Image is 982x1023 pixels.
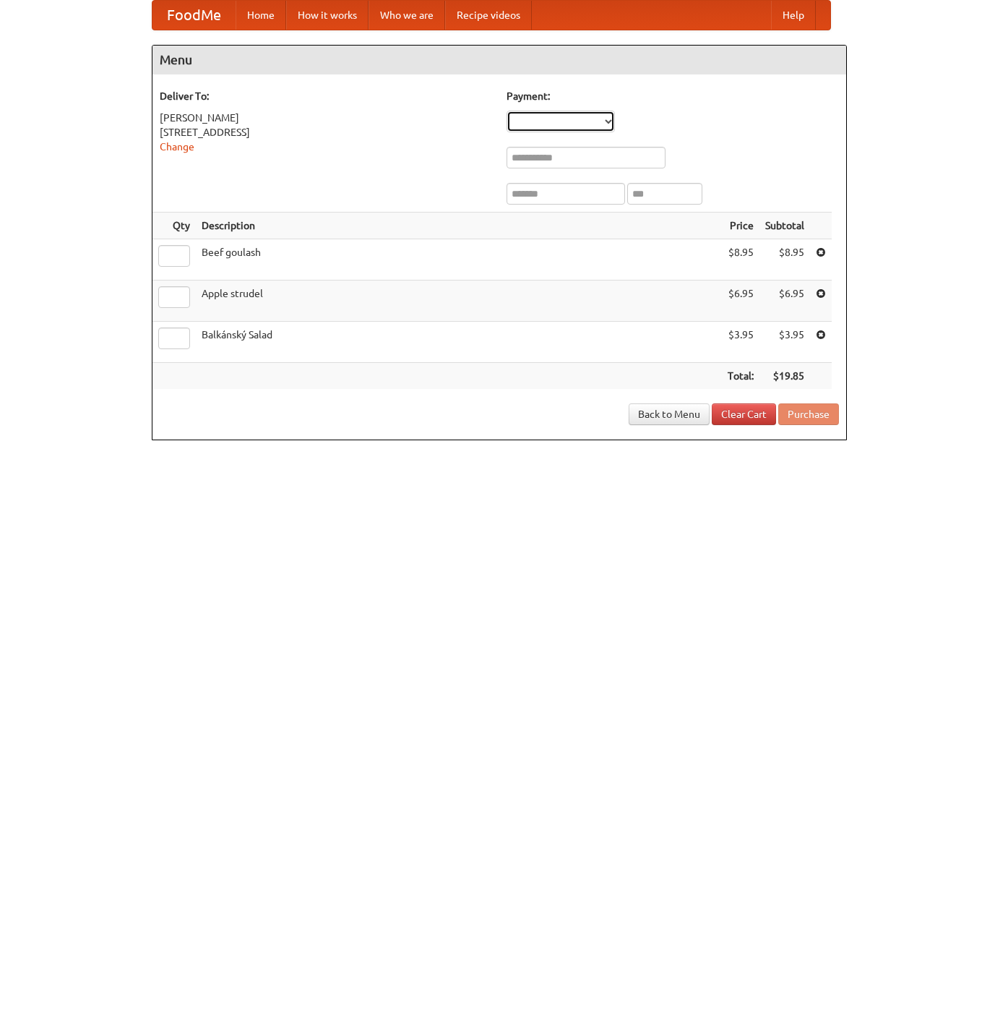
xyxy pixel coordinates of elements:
th: Qty [152,213,196,239]
td: Balkánský Salad [196,322,722,363]
td: Apple strudel [196,281,722,322]
td: $6.95 [759,281,810,322]
td: $8.95 [722,239,759,281]
div: [STREET_ADDRESS] [160,125,492,140]
a: Home [236,1,286,30]
a: Back to Menu [629,403,710,425]
div: [PERSON_NAME] [160,111,492,125]
td: $6.95 [722,281,759,322]
th: Price [722,213,759,239]
td: $3.95 [759,322,810,363]
td: $3.95 [722,322,759,363]
th: Description [196,213,722,239]
th: Subtotal [759,213,810,239]
a: FoodMe [152,1,236,30]
h5: Payment: [507,89,839,103]
a: Help [771,1,816,30]
th: Total: [722,363,759,390]
h5: Deliver To: [160,89,492,103]
button: Purchase [778,403,839,425]
td: $8.95 [759,239,810,281]
h4: Menu [152,46,846,74]
a: Who we are [369,1,445,30]
a: Clear Cart [712,403,776,425]
a: Change [160,141,194,153]
a: Recipe videos [445,1,532,30]
th: $19.85 [759,363,810,390]
a: How it works [286,1,369,30]
td: Beef goulash [196,239,722,281]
